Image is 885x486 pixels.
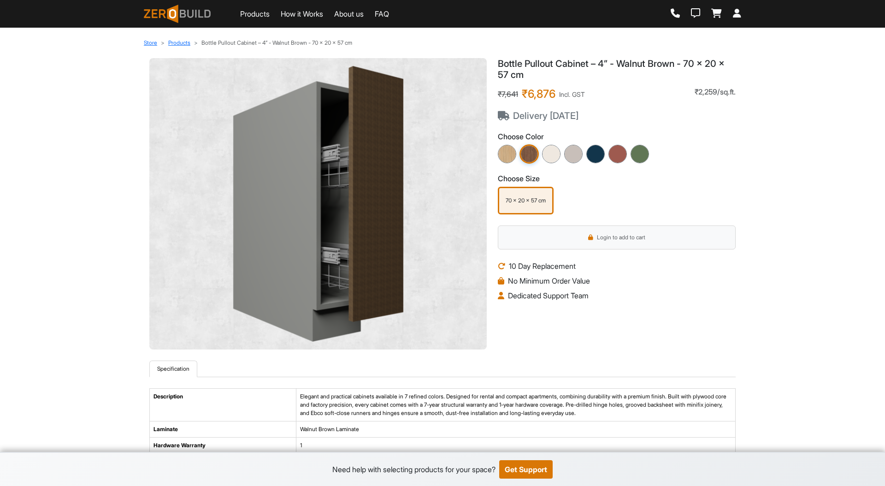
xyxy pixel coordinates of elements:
span: ₹6,876 [522,88,555,101]
div: 70 x 20 x 57 cm [501,196,550,205]
a: Products [168,39,190,46]
img: Light Oak [498,145,516,163]
a: About us [334,8,364,19]
h3: Choose Size [498,174,736,183]
span: Login to add to cart [597,233,645,242]
img: Ivory Cream [542,145,560,163]
li: 10 Day Replacement [498,261,736,272]
td: Laminate [150,421,296,438]
span: Delivery [DATE] [498,110,585,121]
td: Hardware Warranty [150,438,296,454]
img: ZeroBuild logo [144,5,211,23]
img: English Green [631,145,649,163]
h1: Bottle Pullout Cabinet – 4” - Walnut Brown - 70 x 20 x 57 cm [498,58,736,80]
li: Bottle Pullout Cabinet – 4” - Walnut Brown - 70 x 20 x 57 cm [190,39,352,47]
img: Sandstone [564,145,583,163]
a: Store [144,39,157,46]
td: 1 [296,438,735,454]
a: Login [733,9,741,19]
img: Walnut Brown [519,144,539,164]
h3: Choose Color [498,132,736,141]
span: ₹2,259/sq.ft. [695,88,736,96]
td: Description [150,389,296,421]
img: Graphite Blue [586,145,605,163]
a: Specification [149,361,197,377]
li: Dedicated Support Team [498,290,736,301]
a: FAQ [375,8,389,19]
a: How it Works [281,8,323,19]
nav: breadcrumb [144,39,741,47]
li: No Minimum Order Value [498,275,736,286]
span: ₹7,641 [498,90,518,99]
div: Need help with selecting products for your space? [332,464,496,475]
img: Bottle Pullout Cabinet – 4” - Walnut Brown - 70 x 20 x 57 cm [157,65,479,342]
td: Elegant and practical cabinets available in 7 refined colors. Designed for rental and compact apa... [296,389,735,421]
span: Incl. GST [559,89,585,99]
a: Products [240,8,270,19]
img: Earth Brown [608,145,627,163]
button: Get Support [499,460,553,479]
td: Walnut Brown Laminate [296,421,735,438]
